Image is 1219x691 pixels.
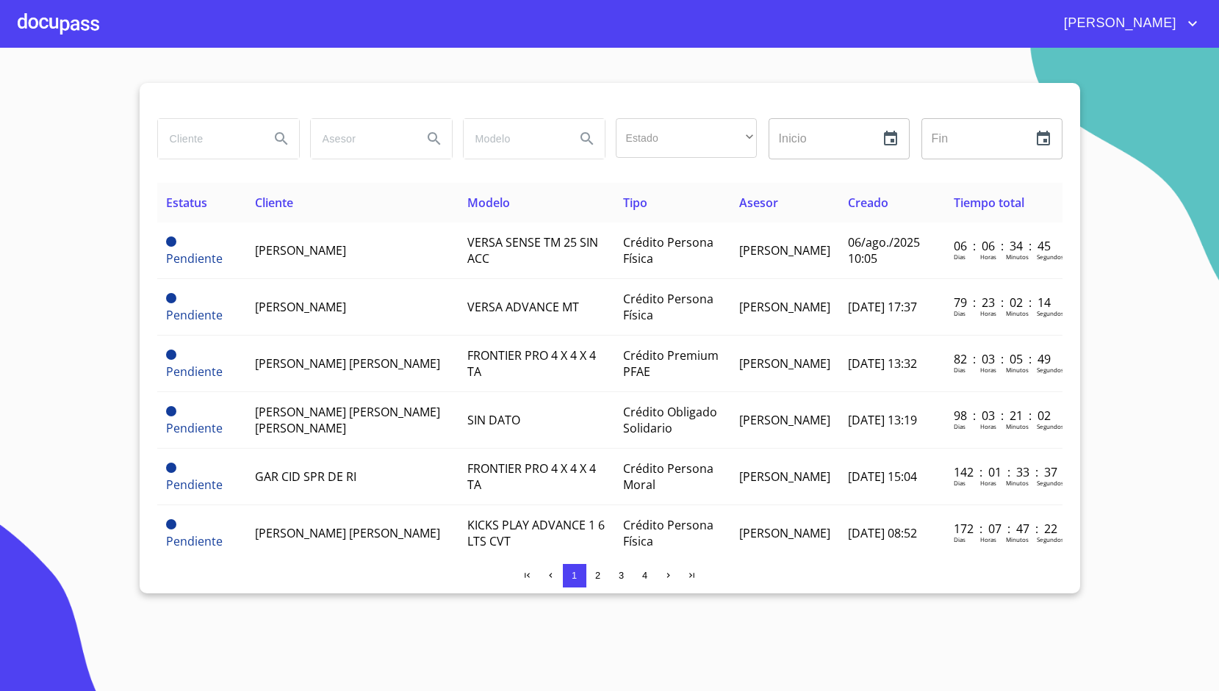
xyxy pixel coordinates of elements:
span: Pendiente [166,307,223,323]
span: 1 [572,570,577,581]
span: Pendiente [166,236,176,247]
p: Dias [954,309,966,317]
p: Segundos [1037,535,1064,543]
p: Horas [980,366,996,374]
span: Crédito Persona Moral [623,460,713,493]
span: FRONTIER PRO 4 X 4 X 4 TA [467,347,596,380]
span: Crédito Persona Física [623,234,713,267]
p: 142 : 01 : 33 : 37 [954,464,1053,480]
span: VERSA SENSE TM 25 SIN ACC [467,234,598,267]
span: [PERSON_NAME] [739,299,830,315]
span: Crédito Premium PFAE [623,347,719,380]
input: search [158,119,258,159]
span: 2 [595,570,600,581]
span: KICKS PLAY ADVANCE 1 6 LTS CVT [467,517,605,549]
p: Horas [980,253,996,261]
span: Tipo [623,195,647,211]
input: search [311,119,411,159]
p: Segundos [1037,309,1064,317]
span: Cliente [255,195,293,211]
span: [PERSON_NAME] [PERSON_NAME] [255,525,440,541]
span: Estatus [166,195,207,211]
span: GAR CID SPR DE RI [255,468,356,485]
span: Pendiente [166,293,176,303]
p: Dias [954,479,966,487]
button: 3 [610,564,633,587]
span: [PERSON_NAME] [255,242,346,258]
button: account of current user [1053,12,1201,35]
button: 4 [633,564,657,587]
span: [DATE] 13:19 [848,412,917,428]
span: [DATE] 13:32 [848,355,917,372]
span: Crédito Persona Física [623,291,713,323]
span: [PERSON_NAME] [739,355,830,372]
button: Search [569,121,605,156]
span: [DATE] 08:52 [848,525,917,541]
p: Horas [980,535,996,543]
span: Pendiente [166,463,176,473]
p: Segundos [1037,479,1064,487]
p: Minutos [1006,253,1029,261]
div: ​ [616,118,757,158]
span: 4 [642,570,647,581]
span: Creado [848,195,888,211]
span: Pendiente [166,406,176,416]
span: FRONTIER PRO 4 X 4 X 4 TA [467,460,596,493]
button: 2 [586,564,610,587]
p: Minutos [1006,479,1029,487]
span: [DATE] 15:04 [848,468,917,485]
span: Tiempo total [954,195,1024,211]
span: SIN DATO [467,412,520,428]
p: Horas [980,309,996,317]
p: Dias [954,535,966,543]
span: [PERSON_NAME] [739,525,830,541]
span: Pendiente [166,420,223,436]
p: 172 : 07 : 47 : 22 [954,521,1053,537]
span: [PERSON_NAME] [739,468,830,485]
span: Modelo [467,195,510,211]
span: Pendiente [166,477,223,493]
span: Crédito Persona Física [623,517,713,549]
span: [PERSON_NAME] [739,412,830,428]
button: Search [417,121,452,156]
span: Asesor [739,195,778,211]
span: Pendiente [166,519,176,529]
span: [PERSON_NAME] [PERSON_NAME] [PERSON_NAME] [255,404,440,436]
button: 1 [563,564,586,587]
span: 3 [619,570,624,581]
p: 98 : 03 : 21 : 02 [954,408,1053,424]
span: [DATE] 17:37 [848,299,917,315]
input: search [464,119,564,159]
p: Segundos [1037,366,1064,374]
p: Dias [954,366,966,374]
p: Horas [980,479,996,487]
p: Dias [954,253,966,261]
p: Segundos [1037,253,1064,261]
span: VERSA ADVANCE MT [467,299,579,315]
p: Minutos [1006,535,1029,543]
span: Pendiente [166,533,223,549]
p: Horas [980,422,996,430]
span: [PERSON_NAME] [739,242,830,258]
span: Pendiente [166,350,176,360]
p: Segundos [1037,422,1064,430]
span: [PERSON_NAME] [255,299,346,315]
span: Pendiente [166,250,223,267]
span: 06/ago./2025 10:05 [848,234,920,267]
button: Search [264,121,299,156]
p: Dias [954,422,966,430]
span: [PERSON_NAME] [PERSON_NAME] [255,355,440,372]
p: 06 : 06 : 34 : 45 [954,238,1053,254]
p: 82 : 03 : 05 : 49 [954,351,1053,367]
p: Minutos [1006,309,1029,317]
p: Minutos [1006,366,1029,374]
span: [PERSON_NAME] [1053,12,1184,35]
p: Minutos [1006,422,1029,430]
p: 79 : 23 : 02 : 14 [954,294,1053,311]
span: Crédito Obligado Solidario [623,404,717,436]
span: Pendiente [166,363,223,380]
